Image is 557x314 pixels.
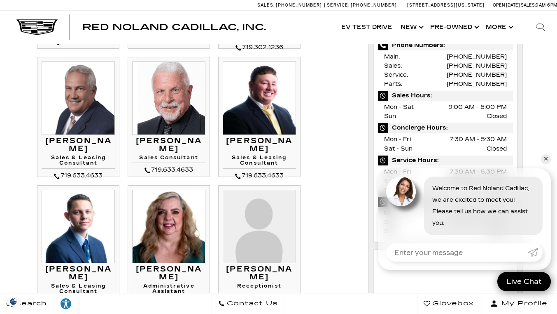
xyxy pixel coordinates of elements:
span: Main: [384,53,400,60]
div: 719.633.4633 [42,171,115,181]
span: Phone Numbers: [378,40,513,50]
img: Opt-Out Icon [4,297,23,306]
div: Welcome to Red Noland Cadillac, we are excited to meet you! Please tell us how we can assist you. [424,177,543,235]
section: Click to Open Cookie Consent Modal [4,297,23,306]
span: Sales Hours: [378,91,513,101]
div: 719.633.4633 [223,171,296,181]
h3: [PERSON_NAME] [42,137,115,153]
h4: Administrative Assistant [132,283,205,297]
h3: [PERSON_NAME] [42,265,115,282]
h4: Sales & Leasing Consultant [223,155,296,168]
span: Sales: [384,62,402,69]
a: Red Noland Cadillac, Inc. [82,23,266,31]
span: Open [DATE] [493,2,520,8]
div: 719.633.4633 [132,165,205,175]
span: 7:30 AM - 5:30 PM [450,168,507,177]
h3: [PERSON_NAME] [132,265,205,282]
h3: [PERSON_NAME] [132,137,205,153]
a: [PHONE_NUMBER] [447,80,507,87]
span: Closed [487,144,507,153]
a: [STREET_ADDRESS][US_STATE] [407,2,485,8]
button: More [482,11,516,44]
span: [PHONE_NUMBER] [276,2,322,8]
a: Pre-Owned [426,11,482,44]
h3: [PERSON_NAME] [223,137,296,153]
span: Service: [384,71,408,78]
span: Parts: [384,80,402,87]
a: New [396,11,426,44]
input: Enter your message [386,243,528,262]
span: My Profile [498,298,548,309]
div: 719.302.1236 [223,42,296,52]
span: Live Chat [502,277,546,286]
a: Sales: [PHONE_NUMBER] [257,3,324,7]
a: EV Test Drive [337,11,396,44]
span: Mon - Fri [384,136,411,143]
div: Explore your accessibility options [54,297,78,310]
a: Service: [PHONE_NUMBER] [324,3,399,7]
div: Search [524,11,557,44]
span: 9 AM-6 PM [536,2,557,8]
a: Submit [528,243,543,262]
span: Service Hours: [378,156,513,165]
span: 7:30 AM - 5:30 AM [450,135,507,144]
h3: [PERSON_NAME] [223,265,296,282]
a: [PHONE_NUMBER] [447,62,507,69]
a: Live Chat [497,272,551,291]
button: Open user profile menu [480,293,557,314]
span: Sales: [521,2,536,8]
span: 9:00 AM - 6:00 PM [448,103,507,112]
span: Sun [384,113,396,120]
span: Contact Us [225,298,278,309]
span: Search [13,298,47,309]
h4: Sales & Leasing Consultant [42,155,115,168]
h4: Sales & Leasing Consultant [42,283,115,297]
span: Red Noland Cadillac, Inc. [82,22,266,32]
img: Cadillac Dark Logo with Cadillac White Text [16,19,58,35]
span: Mon - Sat [384,104,414,111]
a: [PHONE_NUMBER] [447,71,507,78]
h4: Receptionist [223,283,296,291]
a: [PHONE_NUMBER] [447,53,507,60]
h4: Sales Consultant [132,155,205,163]
span: Glovebox [430,298,474,309]
a: Contact Us [212,293,284,314]
a: Explore your accessibility options [54,293,79,314]
a: Glovebox [417,293,480,314]
span: Closed [487,112,507,121]
span: [PHONE_NUMBER] [351,2,397,8]
span: Sat - Sun [384,145,413,152]
span: Sales: [257,2,275,8]
span: Service: [327,2,350,8]
span: Mon - Fri [384,168,411,175]
span: Concierge Hours: [378,123,513,133]
img: Agent profile photo [386,177,416,206]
